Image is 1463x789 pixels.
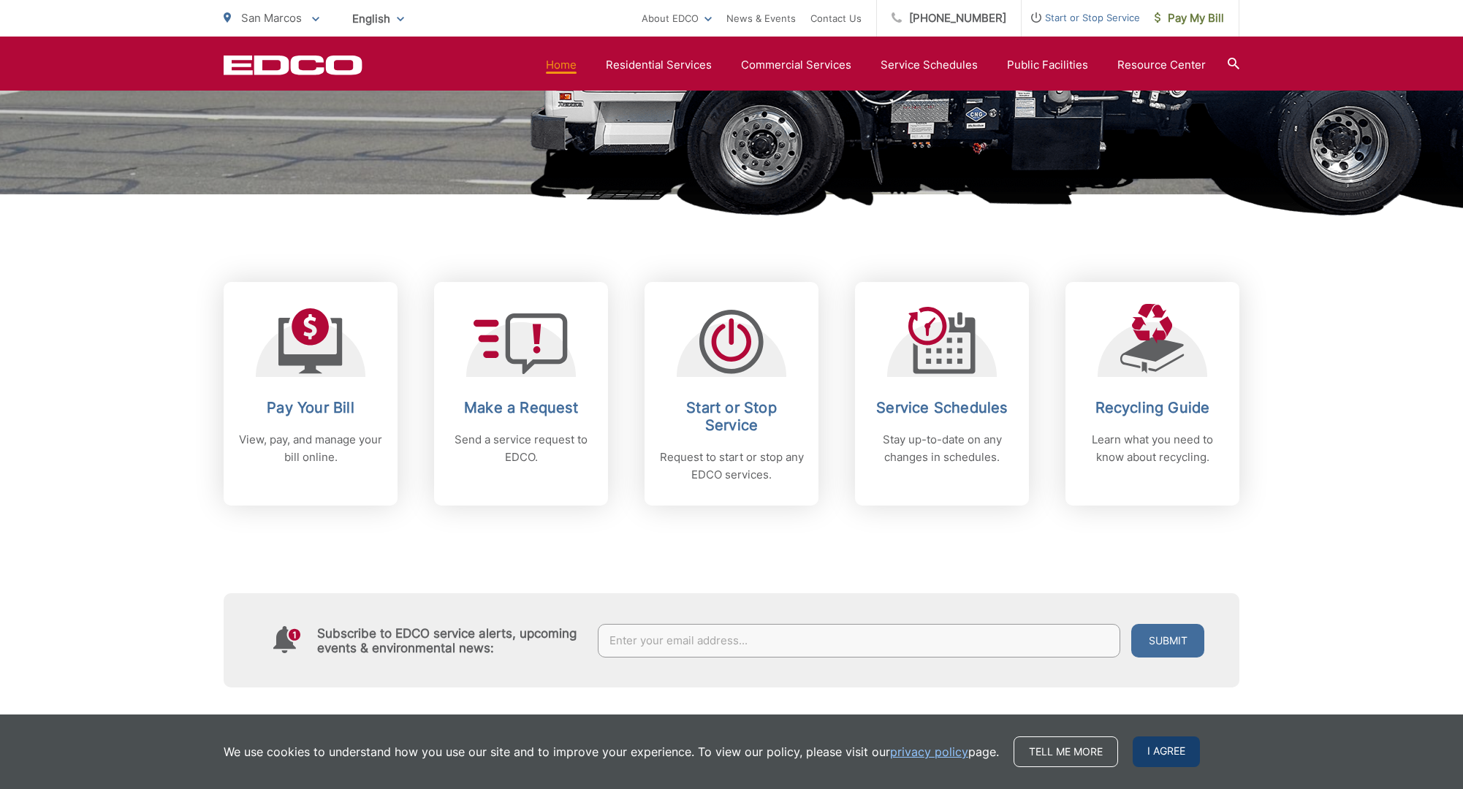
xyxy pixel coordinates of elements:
[449,399,593,416] h2: Make a Request
[642,9,712,27] a: About EDCO
[224,743,999,761] p: We use cookies to understand how you use our site and to improve your experience. To view our pol...
[1014,736,1118,767] a: Tell me more
[870,431,1014,466] p: Stay up-to-date on any changes in schedules.
[598,624,1121,657] input: Enter your email address...
[1080,431,1225,466] p: Learn what you need to know about recycling.
[238,431,383,466] p: View, pay, and manage your bill online.
[1065,282,1239,506] a: Recycling Guide Learn what you need to know about recycling.
[726,9,796,27] a: News & Events
[1080,399,1225,416] h2: Recycling Guide
[606,56,712,74] a: Residential Services
[1155,9,1224,27] span: Pay My Bill
[870,399,1014,416] h2: Service Schedules
[341,6,415,31] span: English
[546,56,577,74] a: Home
[241,11,302,25] span: San Marcos
[1117,56,1206,74] a: Resource Center
[881,56,978,74] a: Service Schedules
[1007,56,1088,74] a: Public Facilities
[855,282,1029,506] a: Service Schedules Stay up-to-date on any changes in schedules.
[224,55,362,75] a: EDCD logo. Return to the homepage.
[890,743,968,761] a: privacy policy
[659,399,804,434] h2: Start or Stop Service
[434,282,608,506] a: Make a Request Send a service request to EDCO.
[659,449,804,484] p: Request to start or stop any EDCO services.
[1131,624,1204,657] button: Submit
[238,399,383,416] h2: Pay Your Bill
[449,431,593,466] p: Send a service request to EDCO.
[317,626,583,655] h4: Subscribe to EDCO service alerts, upcoming events & environmental news:
[810,9,862,27] a: Contact Us
[1133,736,1200,767] span: I agree
[224,282,398,506] a: Pay Your Bill View, pay, and manage your bill online.
[741,56,851,74] a: Commercial Services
